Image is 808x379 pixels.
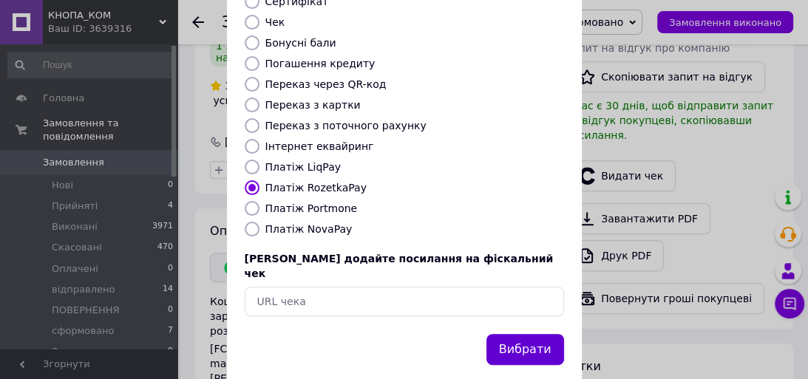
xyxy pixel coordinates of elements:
[265,161,341,173] label: Платіж LiqPay
[265,99,361,111] label: Переказ з картки
[245,253,554,279] span: [PERSON_NAME] додайте посилання на фіскальний чек
[265,223,353,235] label: Платіж NovaPay
[265,120,427,132] label: Переказ з поточного рахунку
[265,16,285,28] label: Чек
[245,287,564,316] input: URL чека
[265,78,387,90] label: Переказ через QR-код
[265,58,376,69] label: Погашення кредиту
[265,182,367,194] label: Платіж RozetkaPay
[265,37,336,49] label: Бонусні бали
[486,334,564,366] button: Вибрати
[265,140,374,152] label: Інтернет еквайринг
[265,202,358,214] label: Платіж Portmone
